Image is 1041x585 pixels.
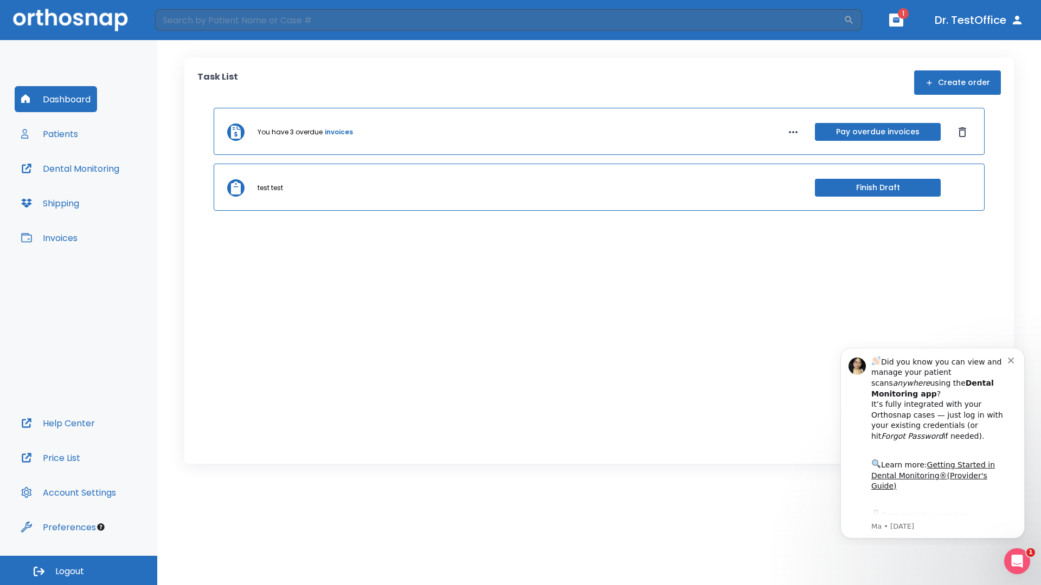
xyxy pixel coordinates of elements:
[325,127,353,137] a: invoices
[15,410,101,436] button: Help Center
[197,70,238,95] p: Task List
[954,123,971,141] button: Dismiss
[13,9,128,31] img: Orthosnap
[258,183,283,193] p: test test
[15,514,102,540] button: Preferences
[15,121,85,147] button: Patients
[15,225,84,251] button: Invoices
[898,8,909,19] span: 1
[824,338,1041,545] iframe: Intercom notifications message
[914,70,1001,95] button: Create order
[15,445,87,471] button: Price List
[258,127,323,137] p: You have 3 overdue
[15,155,126,181] button: Dental Monitoring
[1004,548,1030,574] iframe: Intercom live chat
[15,190,86,216] button: Shipping
[184,17,192,25] button: Dismiss notification
[815,123,941,141] button: Pay overdue invoices
[1026,548,1035,557] span: 1
[47,173,144,192] a: App Store
[96,522,106,532] div: Tooltip anchor
[15,479,123,505] button: Account Settings
[47,170,184,225] div: Download the app: | ​ Let us know if you need help getting started!
[47,184,184,193] p: Message from Ma, sent 4w ago
[815,179,941,197] button: Finish Draft
[15,86,97,112] button: Dashboard
[55,565,84,577] span: Logout
[930,10,1028,30] button: Dr. TestOffice
[155,9,844,31] input: Search by Patient Name or Case #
